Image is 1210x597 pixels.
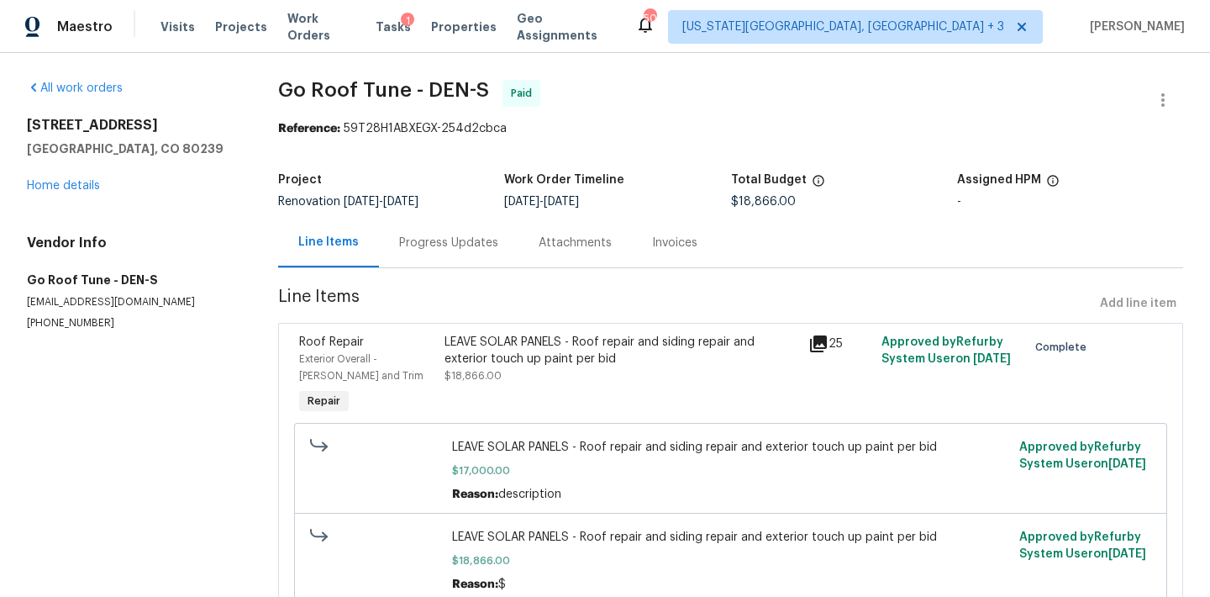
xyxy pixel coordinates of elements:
span: $18,866.00 [452,552,1009,569]
a: All work orders [27,82,123,94]
h4: Vendor Info [27,235,238,251]
p: [PHONE_NUMBER] [27,316,238,330]
span: [DATE] [1108,458,1146,470]
h5: Project [278,174,322,186]
span: [DATE] [344,196,379,208]
p: [EMAIL_ADDRESS][DOMAIN_NAME] [27,295,238,309]
span: Exterior Overall - [PERSON_NAME] and Trim [299,354,423,381]
h5: [GEOGRAPHIC_DATA], CO 80239 [27,140,238,157]
span: [DATE] [973,353,1011,365]
span: Line Items [278,288,1093,320]
span: Geo Assignments [517,10,615,44]
span: Complete [1035,339,1093,356]
span: Reason: [452,489,498,500]
span: description [498,489,561,500]
h2: [STREET_ADDRESS] [27,117,238,134]
div: - [957,196,1183,208]
b: Reference: [278,123,340,135]
div: Line Items [298,234,359,251]
span: Visits [160,18,195,35]
div: Progress Updates [399,235,498,251]
span: Approved by Refurby System User on [1019,531,1146,560]
span: Work Orders [287,10,356,44]
span: [DATE] [504,196,539,208]
span: The hpm assigned to this work order. [1046,174,1060,196]
span: Repair [301,393,347,409]
span: Reason: [452,579,498,590]
span: [US_STATE][GEOGRAPHIC_DATA], [GEOGRAPHIC_DATA] + 3 [682,18,1004,35]
div: 50 [644,10,655,27]
span: Approved by Refurby System User on [881,336,1011,365]
span: $18,866.00 [731,196,796,208]
span: Renovation [278,196,418,208]
span: Paid [511,85,539,102]
span: Properties [431,18,497,35]
div: Attachments [539,235,612,251]
span: [DATE] [1108,548,1146,560]
span: The total cost of line items that have been proposed by Opendoor. This sum includes line items th... [812,174,825,196]
h5: Go Roof Tune - DEN-S [27,272,238,288]
span: Tasks [376,21,411,33]
div: 59T28H1ABXEGX-254d2cbca [278,120,1183,137]
span: $17,000.00 [452,462,1009,479]
a: Home details [27,180,100,192]
div: 1 [401,13,414,29]
h5: Work Order Timeline [504,174,624,186]
span: [DATE] [544,196,579,208]
span: - [344,196,418,208]
div: 25 [808,334,871,354]
h5: Total Budget [731,174,807,186]
span: [DATE] [383,196,418,208]
span: LEAVE SOLAR PANELS - Roof repair and siding repair and exterior touch up paint per bid [452,529,1009,546]
span: [PERSON_NAME] [1083,18,1185,35]
span: - [504,196,579,208]
span: $18,866.00 [445,371,502,381]
div: LEAVE SOLAR PANELS - Roof repair and siding repair and exterior touch up paint per bid [445,334,798,367]
span: Approved by Refurby System User on [1019,441,1146,470]
h5: Assigned HPM [957,174,1041,186]
span: Roof Repair [299,336,364,348]
span: LEAVE SOLAR PANELS - Roof repair and siding repair and exterior touch up paint per bid [452,439,1009,456]
span: $ [498,579,506,590]
span: Maestro [57,18,113,35]
div: Invoices [652,235,697,251]
span: Projects [215,18,267,35]
span: Go Roof Tune - DEN-S [278,80,489,100]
